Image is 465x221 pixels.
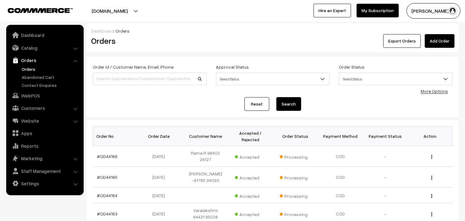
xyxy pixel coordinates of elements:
a: Settings [8,178,81,189]
span: Processing [280,210,311,218]
button: Search [276,97,301,111]
label: Order Id / Customer Name, Email, Phone [93,64,173,70]
span: Select Status [216,74,329,84]
div: / [91,28,454,34]
td: COD [318,187,363,203]
th: Order Date [138,127,183,146]
a: More Options [421,88,448,94]
a: My Subscription [357,4,399,17]
span: Accepted [235,152,266,160]
span: Select Status [339,74,452,84]
h2: Orders [91,36,206,46]
td: [DATE] [138,167,183,187]
th: Order Status [273,127,318,146]
img: COMMMERCE [8,8,73,13]
td: [DATE] [138,187,183,203]
a: #OD44163 [97,211,117,216]
td: COD [318,146,363,167]
a: Staff Management [8,165,81,177]
a: Add Order [425,34,454,48]
img: Menu [431,155,432,159]
td: [DATE] [138,146,183,167]
a: Contact Enquires [20,82,81,88]
th: Accepted / Rejected [228,127,273,146]
a: Marketing [8,153,81,164]
td: - [363,146,408,167]
span: Accepted [235,191,266,199]
a: Reset [244,97,269,111]
a: WebPOS [8,90,81,101]
th: Action [408,127,453,146]
span: Orders [116,28,129,34]
th: Order No [93,127,138,146]
a: Dashboard [8,29,81,41]
td: - [363,167,408,187]
button: [DOMAIN_NAME] [70,3,149,19]
td: Rama R 98402 26127 [183,146,228,167]
a: Reports [8,140,81,151]
a: Catalog [8,42,81,53]
td: COD [318,167,363,187]
a: #OD44164 [97,193,117,198]
label: Approval Status [216,64,249,70]
button: Export Orders [383,34,421,48]
a: Orders [8,55,81,66]
a: Customers [8,102,81,114]
td: - [363,187,408,203]
button: [PERSON_NAME] s… [406,3,460,19]
a: Hire an Expert [314,4,351,17]
span: Processing [280,191,311,199]
a: COMMMERCE [8,6,62,14]
span: Accepted [235,173,266,181]
span: Processing [280,152,311,160]
a: Orders [20,66,81,72]
th: Customer Name [183,127,228,146]
a: Abandoned Cart [20,74,81,80]
th: Payment Method [318,127,363,146]
a: Apps [8,128,81,139]
img: Menu [431,194,432,198]
td: [PERSON_NAME] -91765 34093 [183,167,228,187]
span: Processing [280,173,311,181]
img: Menu [431,212,432,216]
th: Payment Status [363,127,408,146]
a: #OD44165 [97,174,117,180]
input: Order Id / Customer Name / Customer Email / Customer Phone [93,73,207,85]
span: Accepted [235,210,266,218]
label: Order Status [339,64,365,70]
span: Select Status [216,73,330,85]
img: Menu [431,176,432,180]
img: user [448,6,457,16]
a: Website [8,115,81,126]
a: #OD44166 [97,154,117,159]
a: Dashboard [91,28,114,34]
span: Select Status [339,73,453,85]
